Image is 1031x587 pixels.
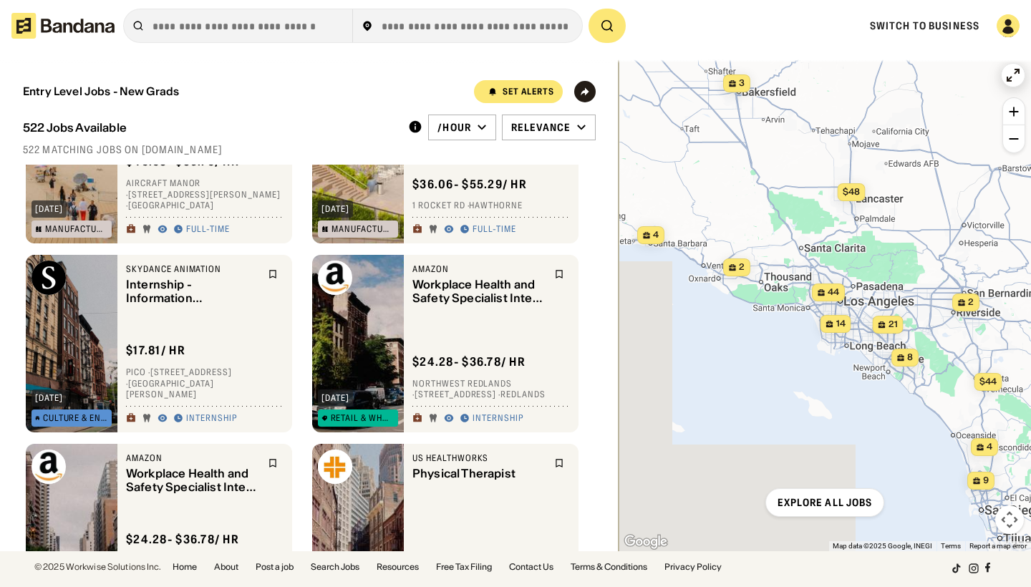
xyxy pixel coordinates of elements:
img: Google [622,533,669,551]
div: Entry Level Jobs - New Grads [23,85,179,98]
a: Home [173,563,197,571]
a: Privacy Policy [664,563,722,571]
span: 44 [828,286,839,299]
button: Map camera controls [995,505,1024,534]
div: /hour [437,121,471,134]
span: $48 [843,186,860,197]
span: 2 [739,261,745,273]
img: Bandana logotype [11,13,115,39]
span: 3 [739,77,745,89]
div: Set Alerts [503,87,554,96]
span: $44 [979,376,997,387]
a: Contact Us [509,563,553,571]
span: 14 [836,318,846,330]
div: Relevance [511,121,571,134]
span: 9 [983,475,989,487]
div: Explore all jobs [778,498,873,508]
a: About [214,563,238,571]
span: 4 [987,441,992,453]
span: Map data ©2025 Google, INEGI [833,542,932,550]
span: 8 [907,351,913,364]
span: 21 [889,319,898,331]
a: Terms (opens in new tab) [941,542,961,550]
a: Open this area in Google Maps (opens a new window) [622,533,669,551]
a: Post a job [256,563,294,571]
a: Free Tax Filing [436,563,492,571]
a: Switch to Business [870,19,979,32]
a: Search Jobs [311,563,359,571]
span: 2 [968,296,974,309]
a: Report a map error [969,542,1027,550]
div: © 2025 Workwise Solutions Inc. [34,563,161,571]
a: Resources [377,563,419,571]
span: 4 [653,229,659,241]
div: 522 matching jobs on [DOMAIN_NAME] [23,143,596,156]
div: 522 Jobs Available [23,121,127,135]
div: grid [23,165,596,551]
a: Terms & Conditions [571,563,647,571]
